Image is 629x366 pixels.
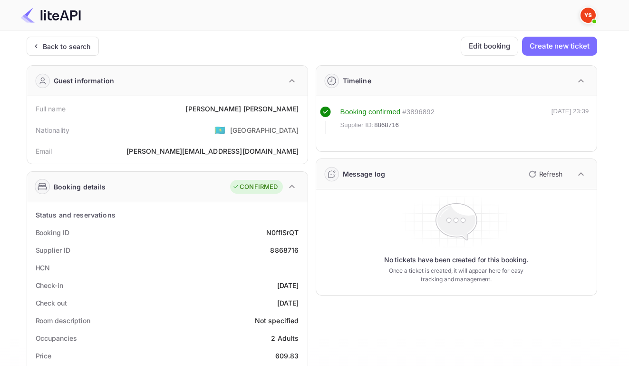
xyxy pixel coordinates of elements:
div: 2 Adults [271,333,299,343]
div: [PERSON_NAME] [PERSON_NAME] [185,104,299,114]
p: Once a ticket is created, it will appear here for easy tracking and management. [381,267,532,284]
button: Refresh [523,167,566,182]
div: Nationality [36,125,70,135]
span: Supplier ID: [340,120,374,130]
div: CONFIRMED [232,182,278,192]
div: Booking details [54,182,106,192]
div: # 3896892 [402,107,435,118]
div: Supplier ID [36,245,70,255]
div: Booking ID [36,228,69,237]
button: Edit booking [461,37,518,56]
div: [DATE] [277,298,299,308]
button: Create new ticket [522,37,597,56]
div: [PERSON_NAME][EMAIL_ADDRESS][DOMAIN_NAME] [126,146,299,156]
div: [GEOGRAPHIC_DATA] [230,125,299,135]
div: [DATE] [277,280,299,290]
div: Room description [36,316,90,326]
div: Price [36,351,52,361]
div: Email [36,146,52,156]
div: Timeline [343,76,371,86]
div: Check-in [36,280,63,290]
div: Back to search [43,41,91,51]
div: Status and reservations [36,210,116,220]
img: LiteAPI Logo [21,8,81,23]
p: No tickets have been created for this booking. [384,255,529,265]
p: Refresh [539,169,562,179]
div: Occupancies [36,333,77,343]
div: Guest information [54,76,115,86]
div: HCN [36,263,50,273]
div: Message log [343,169,386,179]
div: N0ffISrQT [266,228,299,237]
img: Yandex Support [581,8,596,23]
div: Full name [36,104,66,114]
div: Booking confirmed [340,107,401,118]
div: Not specified [255,316,299,326]
span: 8868716 [374,120,399,130]
div: Check out [36,298,67,308]
div: [DATE] 23:39 [552,107,589,134]
span: United States [214,121,225,138]
div: 8868716 [270,245,299,255]
div: 609.83 [275,351,299,361]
